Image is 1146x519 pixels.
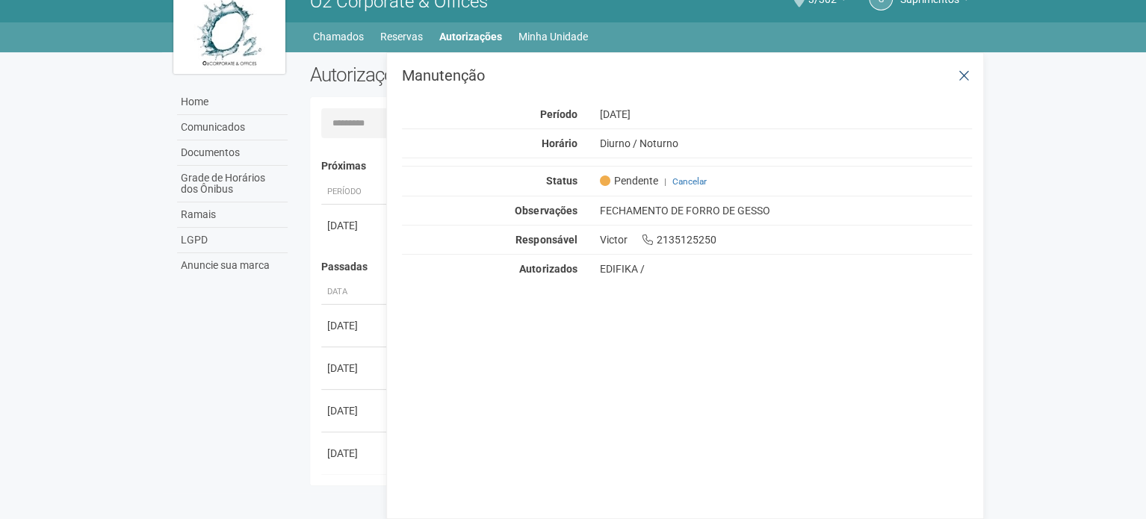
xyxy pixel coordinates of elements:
[588,137,983,150] div: Diurno / Noturno
[402,68,972,83] h3: Manutenção
[545,175,577,187] strong: Status
[177,90,288,115] a: Home
[310,63,630,86] h2: Autorizações
[588,108,983,121] div: [DATE]
[177,166,288,202] a: Grade de Horários dos Ônibus
[539,108,577,120] strong: Período
[588,204,983,217] div: FECHAMENTO DE FORRO DE GESSO
[177,253,288,278] a: Anuncie sua marca
[177,202,288,228] a: Ramais
[672,176,706,187] a: Cancelar
[515,234,577,246] strong: Responsável
[321,161,961,172] h4: Próximas
[321,280,388,305] th: Data
[663,176,666,187] span: |
[519,263,577,275] strong: Autorizados
[588,233,983,246] div: Victor 2135125250
[177,140,288,166] a: Documentos
[321,261,961,273] h4: Passadas
[327,218,382,233] div: [DATE]
[327,446,382,461] div: [DATE]
[541,137,577,149] strong: Horário
[327,403,382,418] div: [DATE]
[177,228,288,253] a: LGPD
[177,115,288,140] a: Comunicados
[321,180,388,205] th: Período
[599,174,657,187] span: Pendente
[439,26,502,47] a: Autorizações
[515,205,577,217] strong: Observações
[599,262,972,276] div: EDIFIKA /
[327,318,382,333] div: [DATE]
[313,26,364,47] a: Chamados
[518,26,588,47] a: Minha Unidade
[327,361,382,376] div: [DATE]
[380,26,423,47] a: Reservas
